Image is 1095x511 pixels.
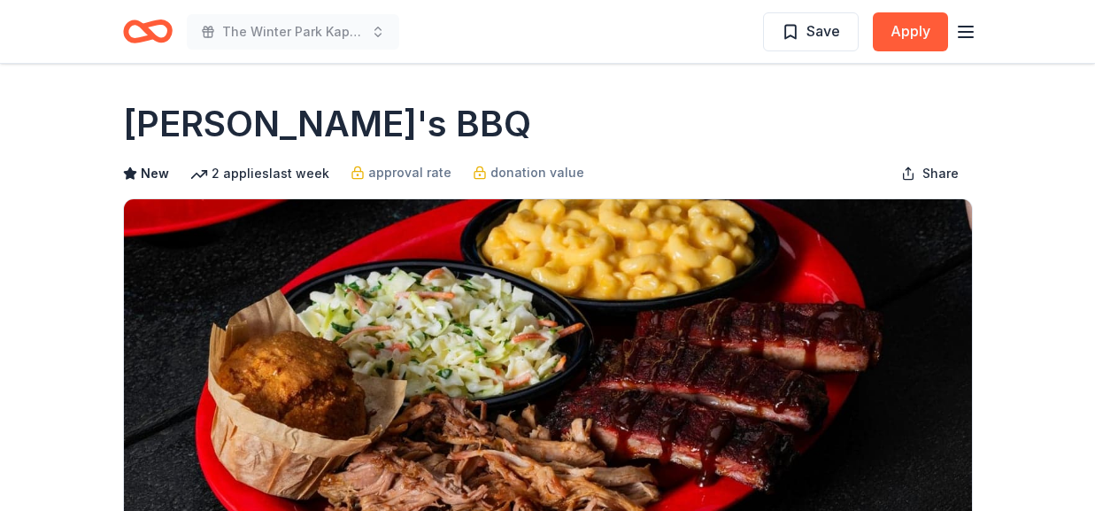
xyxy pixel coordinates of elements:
span: Save [806,19,840,43]
span: New [141,163,169,184]
span: Share [922,163,959,184]
button: Save [763,12,859,51]
span: donation value [490,162,584,183]
div: 2 applies last week [190,163,329,184]
a: donation value [473,162,584,183]
span: The Winter Park Kappa League Induction Ceremony [222,21,364,43]
button: Share [887,156,973,191]
a: Home [123,11,173,52]
button: Apply [873,12,948,51]
button: The Winter Park Kappa League Induction Ceremony [187,14,399,50]
h1: [PERSON_NAME]'s BBQ [123,99,531,149]
span: approval rate [368,162,451,183]
a: approval rate [351,162,451,183]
